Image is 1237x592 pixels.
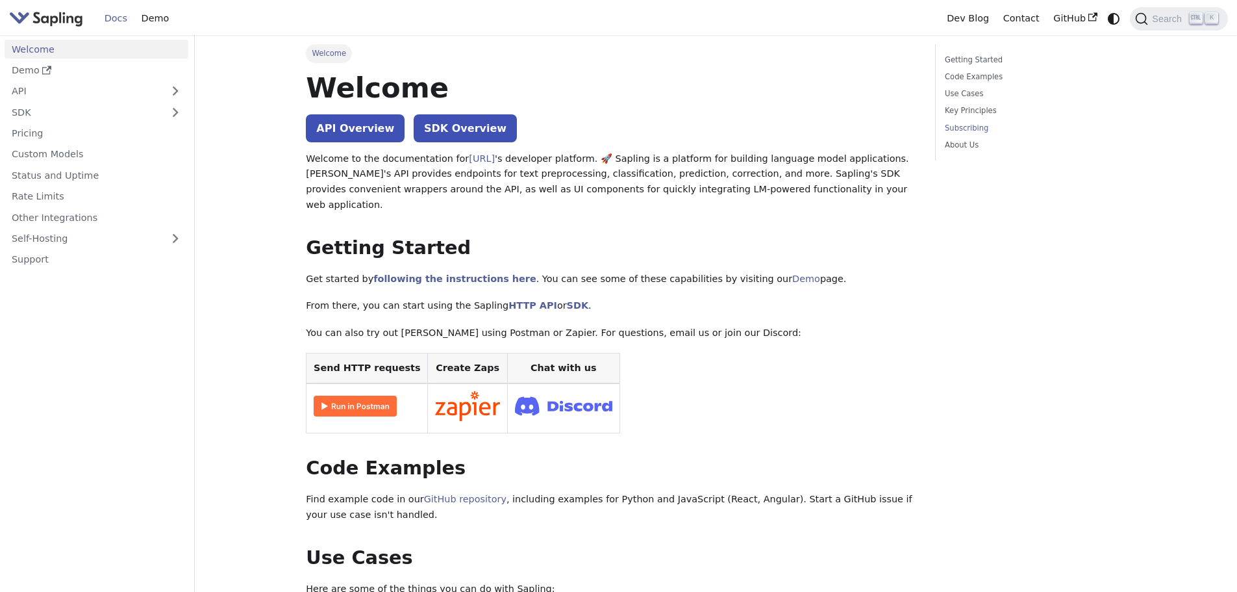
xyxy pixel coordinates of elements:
p: You can also try out [PERSON_NAME] using Postman or Zapier. For questions, email us or join our D... [306,326,916,341]
p: Welcome to the documentation for 's developer platform. 🚀 Sapling is a platform for building lang... [306,151,916,213]
a: Use Cases [945,88,1121,100]
a: API [5,82,162,101]
a: Rate Limits [5,187,188,206]
p: Get started by . You can see some of these capabilities by visiting our page. [306,272,916,287]
a: API Overview [306,114,405,142]
a: About Us [945,139,1121,151]
a: Demo [5,61,188,80]
p: Find example code in our , including examples for Python and JavaScript (React, Angular). Start a... [306,492,916,523]
a: SDK Overview [414,114,517,142]
a: Other Integrations [5,208,188,227]
h2: Use Cases [306,547,916,570]
img: Run in Postman [314,396,397,417]
h2: Getting Started [306,237,916,260]
img: Join Discord [515,393,612,419]
nav: Breadcrumbs [306,44,916,62]
a: Subscribing [945,122,1121,135]
a: SDK [5,103,162,122]
a: GitHub repository [424,494,506,504]
a: Demo [134,8,176,29]
a: Self-Hosting [5,229,188,248]
a: [URL] [469,153,495,164]
span: Search [1148,14,1190,24]
a: Contact [996,8,1047,29]
button: Expand sidebar category 'API' [162,82,188,101]
p: From there, you can start using the Sapling or . [306,298,916,314]
a: following the instructions here [373,274,536,284]
button: Search (Ctrl+K) [1130,7,1227,31]
a: Docs [97,8,134,29]
a: Pricing [5,124,188,143]
button: Switch between dark and light mode (currently system mode) [1105,9,1123,28]
h2: Code Examples [306,457,916,480]
span: Welcome [306,44,352,62]
a: Code Examples [945,71,1121,83]
a: Dev Blog [940,8,995,29]
button: Expand sidebar category 'SDK' [162,103,188,122]
h1: Welcome [306,70,916,105]
a: Key Principles [945,105,1121,117]
img: Sapling.ai [9,9,83,28]
kbd: K [1205,12,1218,24]
a: SDK [567,300,588,311]
a: Getting Started [945,54,1121,66]
a: Status and Uptime [5,166,188,185]
th: Send HTTP requests [306,353,428,383]
a: Support [5,250,188,269]
a: Welcome [5,40,188,58]
a: Sapling.ai [9,9,88,28]
a: HTTP API [508,300,557,311]
th: Create Zaps [428,353,508,383]
a: Custom Models [5,145,188,164]
img: Connect in Zapier [435,391,500,421]
a: GitHub [1046,8,1104,29]
a: Demo [792,274,820,284]
th: Chat with us [507,353,619,383]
